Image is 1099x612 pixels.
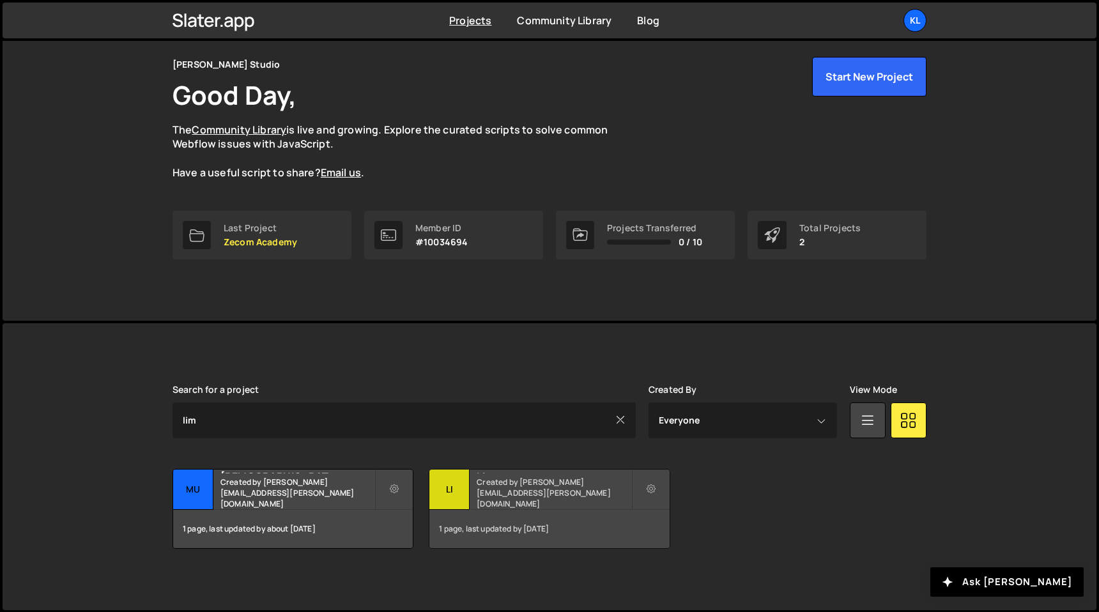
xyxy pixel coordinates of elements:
p: The is live and growing. Explore the curated scripts to solve common Webflow issues with JavaScri... [173,123,633,180]
div: Projects Transferred [607,223,702,233]
button: Start New Project [812,57,926,96]
div: [PERSON_NAME] Studio [173,57,280,72]
span: 0 / 10 [679,237,702,247]
a: Kl [903,9,926,32]
a: Li Limova Created by [PERSON_NAME][EMAIL_ADDRESS][PERSON_NAME][DOMAIN_NAME] 1 page, last updated ... [429,469,670,549]
a: Last Project Zecom Academy [173,211,351,259]
a: Projects [449,13,491,27]
p: #10034694 [415,237,468,247]
a: Community Library [192,123,286,137]
div: Member ID [415,223,468,233]
input: Type your project... [173,402,636,438]
div: 1 page, last updated by about [DATE] [173,510,413,548]
p: 2 [799,237,861,247]
small: Created by [PERSON_NAME][EMAIL_ADDRESS][PERSON_NAME][DOMAIN_NAME] [477,477,631,509]
label: View Mode [850,385,897,395]
div: Total Projects [799,223,861,233]
small: Created by [PERSON_NAME][EMAIL_ADDRESS][PERSON_NAME][DOMAIN_NAME] [220,477,374,509]
a: Email us [321,165,361,180]
p: Zecom Academy [224,237,297,247]
label: Created By [649,385,697,395]
h2: Limova [477,470,631,473]
a: Blog [637,13,659,27]
label: Search for a project [173,385,259,395]
button: Ask [PERSON_NAME] [930,567,1084,597]
div: Li [429,470,470,510]
h1: Good Day, [173,77,296,112]
a: Community Library [517,13,611,27]
h2: [DEMOGRAPHIC_DATA] Business School [220,470,374,473]
div: Mu [173,470,213,510]
div: Last Project [224,223,297,233]
a: Mu [DEMOGRAPHIC_DATA] Business School Created by [PERSON_NAME][EMAIL_ADDRESS][PERSON_NAME][DOMAIN... [173,469,413,549]
div: 1 page, last updated by [DATE] [429,510,669,548]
